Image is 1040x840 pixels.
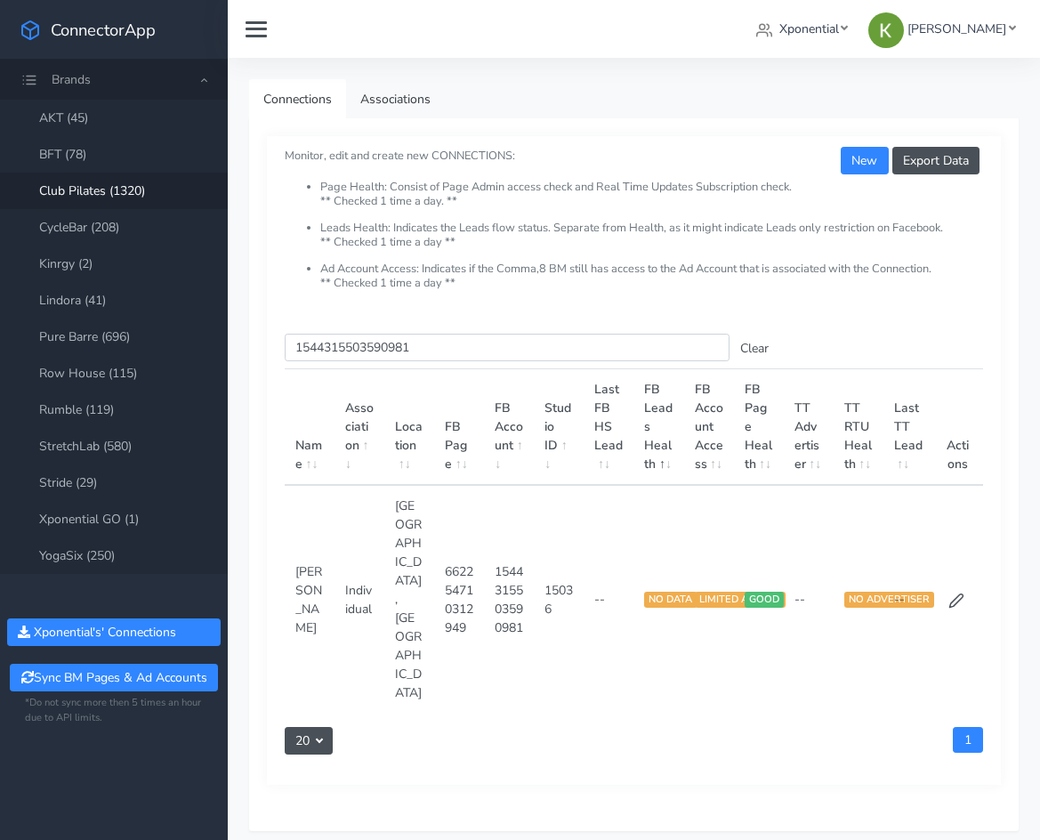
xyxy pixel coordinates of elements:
[841,147,888,174] button: New
[584,369,633,486] th: Last FB HS Lead
[784,485,834,713] td: --
[933,369,983,486] th: Actions
[384,485,434,713] td: [GEOGRAPHIC_DATA],[GEOGRAPHIC_DATA]
[745,592,784,608] span: GOOD
[25,696,203,726] small: *Do not sync more then 5 times an hour due to API limits.
[633,369,683,486] th: FB Leads Health
[779,20,839,37] span: Xponential
[534,369,584,486] th: Studio ID
[320,181,983,222] li: Page Health: Consist of Page Admin access check and Real Time Updates Subscription check. ** Chec...
[434,485,484,713] td: 662254710312949
[249,79,346,119] a: Connections
[320,222,983,262] li: Leads Health: Indicates the Leads flow status. Separate from Health, as it might indicate Leads o...
[51,19,156,41] span: ConnectorApp
[749,12,855,45] a: Xponential
[892,147,980,174] button: Export Data
[484,369,534,486] th: FB Account
[285,133,983,290] small: Monitor, edit and create new CONNECTIONS:
[52,71,91,88] span: Brands
[434,369,484,486] th: FB Page
[684,369,734,486] th: FB Account Access
[534,485,584,713] td: 15036
[346,79,445,119] a: Associations
[834,369,883,486] th: TT RTU Health
[861,12,1022,45] a: [PERSON_NAME]
[644,592,697,608] span: NO DATA
[285,369,335,486] th: Name
[335,369,384,486] th: Association
[883,369,933,486] th: Last TT Lead
[734,369,784,486] th: FB Page Health
[883,485,933,713] td: --
[907,20,1006,37] span: [PERSON_NAME]
[285,334,730,361] input: enter text you want to search
[285,727,333,755] button: 20
[384,369,434,486] th: Location
[10,664,217,691] button: Sync BM Pages & Ad Accounts
[584,485,633,713] td: --
[335,485,384,713] td: Individual
[953,727,983,753] a: 1
[784,369,834,486] th: TT Advertiser
[695,592,786,608] span: LIMITED ACCESS
[285,485,335,713] td: [PERSON_NAME]
[484,485,534,713] td: 1544315503590981
[868,12,904,48] img: Kristine Lee
[844,592,934,608] span: NO ADVERTISER
[320,262,983,290] li: Ad Account Access: Indicates if the Comma,8 BM still has access to the Ad Account that is associa...
[730,335,779,362] button: Clear
[7,618,221,646] button: Xponential's' Connections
